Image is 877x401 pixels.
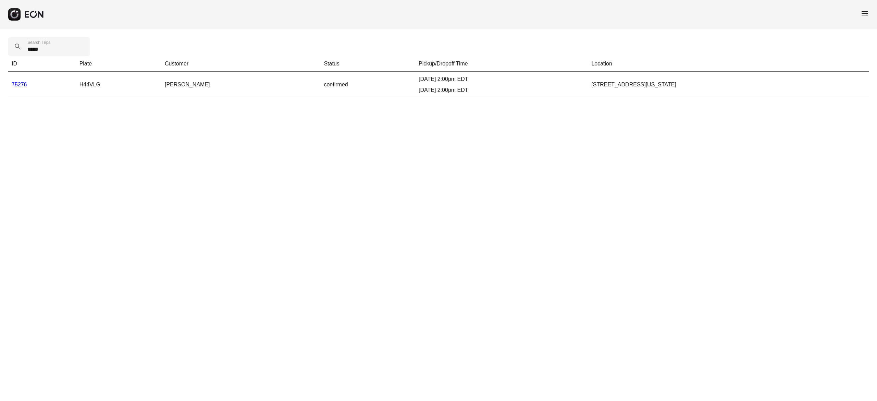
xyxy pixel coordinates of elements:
[861,9,869,17] span: menu
[161,56,320,72] th: Customer
[320,72,415,98] td: confirmed
[419,86,584,94] div: [DATE] 2:00pm EDT
[161,72,320,98] td: [PERSON_NAME]
[76,56,161,72] th: Plate
[588,56,869,72] th: Location
[588,72,869,98] td: [STREET_ADDRESS][US_STATE]
[419,75,584,83] div: [DATE] 2:00pm EDT
[27,40,50,45] label: Search Trips
[8,56,76,72] th: ID
[320,56,415,72] th: Status
[76,72,161,98] td: H44VLG
[12,82,27,87] a: 75276
[415,56,588,72] th: Pickup/Dropoff Time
